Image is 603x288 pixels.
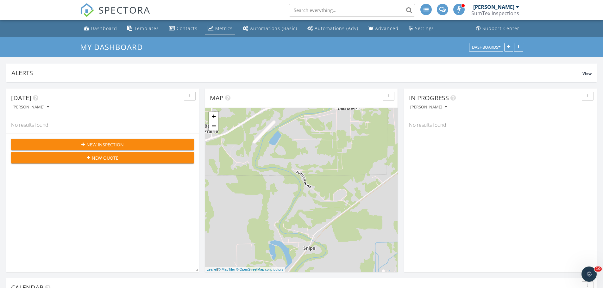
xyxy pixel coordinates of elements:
button: Dashboards [469,43,503,52]
div: Templates [134,25,159,31]
a: Leaflet [207,267,217,271]
a: Advanced [366,23,401,34]
iframe: Intercom live chat [581,267,597,282]
a: Automations (Basic) [240,23,300,34]
div: Automations (Adv) [315,25,358,31]
a: Support Center [474,23,522,34]
span: Map [210,94,223,102]
div: Advanced [375,25,399,31]
a: Templates [125,23,161,34]
div: Support Center [482,25,519,31]
a: Automations (Advanced) [305,23,361,34]
a: Dashboard [81,23,120,34]
span: In Progress [409,94,449,102]
a: © OpenStreetMap contributors [236,267,283,271]
div: Alerts [11,69,582,77]
div: [PERSON_NAME] [12,105,49,109]
button: [PERSON_NAME] [409,103,448,112]
a: Zoom out [209,121,218,131]
div: Dashboard [91,25,117,31]
a: Settings [406,23,437,34]
button: New Inspection [11,139,194,150]
div: SumTex Inspections [471,10,519,16]
img: The Best Home Inspection Software - Spectora [80,3,94,17]
div: Dashboards [472,45,500,49]
div: Settings [415,25,434,31]
div: Metrics [215,25,233,31]
div: No results found [6,116,199,133]
div: Automations (Basic) [250,25,297,31]
div: No results found [404,116,597,133]
a: SPECTORA [80,9,150,22]
span: [DATE] [11,94,31,102]
a: Zoom in [209,112,218,121]
span: 10 [594,267,602,272]
div: [PERSON_NAME] [473,4,514,10]
button: [PERSON_NAME] [11,103,50,112]
span: SPECTORA [98,3,150,16]
a: My Dashboard [80,42,148,52]
span: New Quote [92,155,118,161]
button: New Quote [11,152,194,163]
a: Metrics [205,23,235,34]
a: © MapTiler [218,267,235,271]
div: [PERSON_NAME] [410,105,447,109]
a: Contacts [166,23,200,34]
div: | [205,267,285,272]
input: Search everything... [289,4,415,16]
span: View [582,71,592,76]
span: New Inspection [86,141,124,148]
div: Contacts [177,25,198,31]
